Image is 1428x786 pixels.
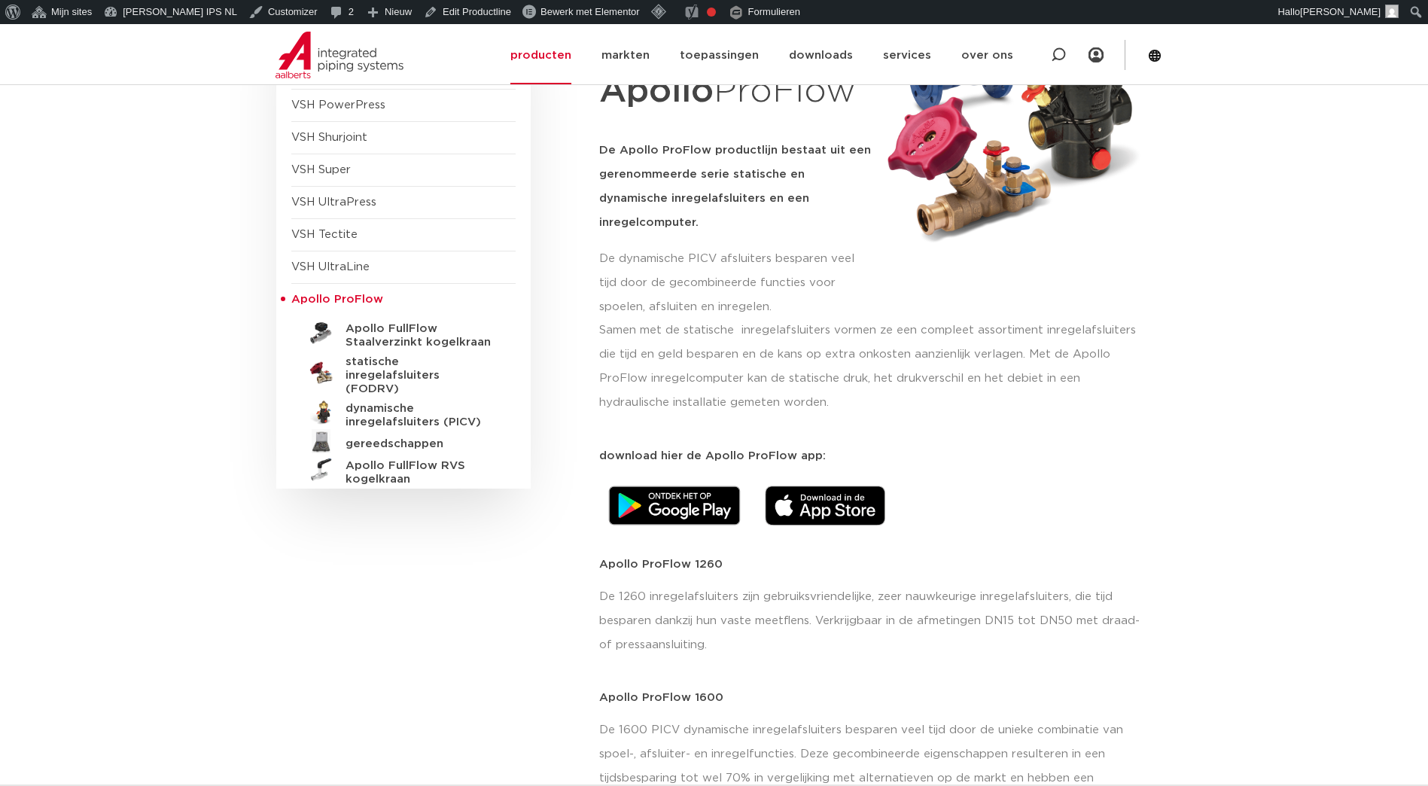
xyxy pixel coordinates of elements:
[291,294,383,305] span: Apollo ProFlow
[346,322,495,349] h5: Apollo FullFlow Staalverzinkt kogelkraan
[599,450,1152,462] p: download hier de Apollo ProFlow app:
[540,6,640,17] span: Bewerk met Elementor
[599,247,872,319] p: De dynamische PICV afsluiters besparen veel tijd door de gecombineerde functies voor spoelen, afs...
[680,26,759,84] a: toepassingen
[291,164,351,175] a: VSH Super
[599,74,714,108] strong: Apollo
[707,8,716,17] div: Focus keyphrase niet ingevuld
[346,402,495,429] h5: dynamische inregelafsluiters (PICV)
[291,429,516,453] a: gereedschappen
[291,396,516,429] a: dynamische inregelafsluiters (PICV)
[510,26,1013,84] nav: Menu
[1089,24,1104,86] nav: Menu
[346,355,495,396] h5: statische inregelafsluiters (FODRV)
[291,453,516,486] a: Apollo FullFlow RVS kogelkraan
[291,261,370,273] a: VSH UltraLine
[599,139,872,235] h5: De Apollo ProFlow productlijn bestaat uit een gerenommeerde serie statische en dynamische inregel...
[291,132,367,143] a: VSH Shurjoint
[291,349,516,396] a: statische inregelafsluiters (FODRV)
[291,316,516,349] a: Apollo FullFlow Staalverzinkt kogelkraan
[599,692,1152,703] p: Apollo ProFlow 1600
[291,99,385,111] a: VSH PowerPress
[510,26,571,84] a: producten
[601,26,650,84] a: markten
[1300,6,1381,17] span: [PERSON_NAME]
[599,318,1152,415] p: Samen met de statische inregelafsluiters vormen ze een compleet assortiment inregelafsluiters die...
[789,26,853,84] a: downloads
[883,26,931,84] a: services
[346,437,495,451] h5: gereedschappen
[291,229,358,240] a: VSH Tectite
[346,459,495,486] h5: Apollo FullFlow RVS kogelkraan
[599,62,872,120] h1: ProFlow
[599,585,1152,657] p: De 1260 inregelafsluiters zijn gebruiksvriendelijke, zeer nauwkeurige inregelafsluiters, die tijd...
[291,196,376,208] a: VSH UltraPress
[599,559,1152,570] p: Apollo ProFlow 1260
[961,26,1013,84] a: over ons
